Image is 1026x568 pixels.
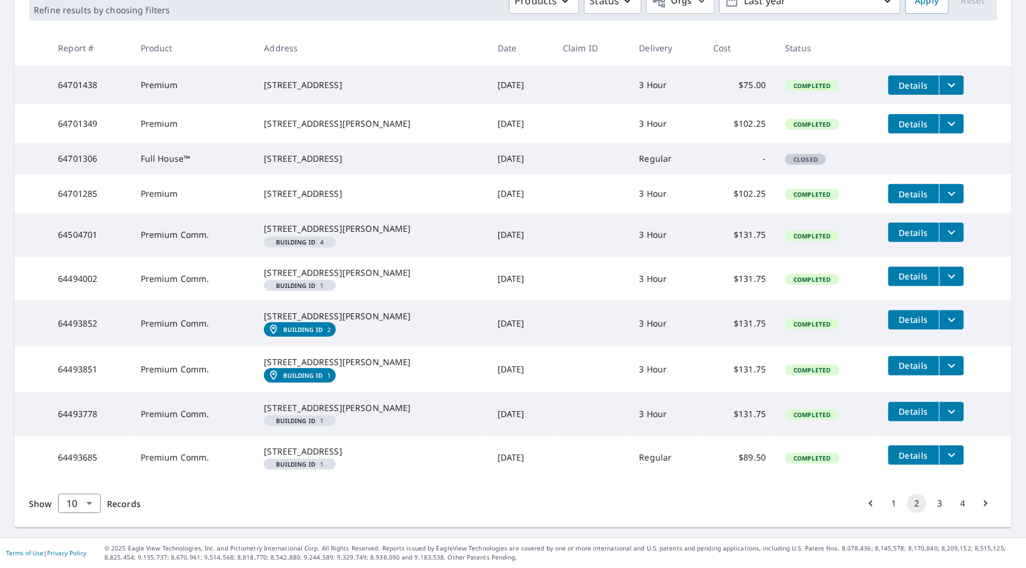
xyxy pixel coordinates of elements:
td: 3 Hour [629,392,703,436]
td: 64494002 [48,257,130,301]
td: [DATE] [488,436,553,479]
div: Show 10 records [58,494,101,513]
div: [STREET_ADDRESS][PERSON_NAME] [264,223,478,235]
button: filesDropdownBtn-64504701 [939,223,964,242]
th: Product [131,30,255,66]
td: 3 Hour [629,66,703,104]
button: filesDropdownBtn-64493778 [939,402,964,421]
td: [DATE] [488,143,553,174]
td: Premium Comm. [131,392,255,436]
td: 3 Hour [629,257,703,301]
span: Closed [786,155,825,164]
th: Status [775,30,878,66]
nav: pagination navigation [859,494,997,513]
a: Terms of Use [6,549,43,557]
td: [DATE] [488,66,553,104]
td: [DATE] [488,392,553,436]
td: [DATE] [488,104,553,143]
span: Completed [786,232,838,240]
span: Details [896,450,932,461]
button: filesDropdownBtn-64493685 [939,445,964,465]
span: Details [896,314,932,325]
button: Go to previous page [861,494,880,513]
span: 1 [269,461,331,467]
div: [STREET_ADDRESS] [264,445,478,458]
button: detailsBtn-64493778 [888,402,939,421]
em: Building ID [283,372,322,379]
span: 1 [269,282,331,289]
td: 3 Hour [629,346,703,392]
td: Premium Comm. [131,257,255,301]
td: $131.75 [704,392,775,436]
em: Building ID [276,418,315,424]
div: [STREET_ADDRESS][PERSON_NAME] [264,356,478,368]
div: [STREET_ADDRESS][PERSON_NAME] [264,402,478,414]
div: [STREET_ADDRESS][PERSON_NAME] [264,267,478,279]
td: 3 Hour [629,174,703,213]
button: filesDropdownBtn-64493852 [939,310,964,330]
td: Premium Comm. [131,346,255,392]
em: Building ID [276,282,315,289]
span: Completed [786,190,838,199]
span: Details [896,188,932,200]
span: Records [107,498,141,509]
span: Completed [786,275,838,284]
td: Premium [131,104,255,143]
td: Premium [131,66,255,104]
span: Show [29,498,52,509]
td: Regular [629,143,703,174]
td: [DATE] [488,346,553,392]
td: 3 Hour [629,301,703,346]
th: Address [254,30,487,66]
td: Premium [131,174,255,213]
td: 3 Hour [629,213,703,257]
td: $131.75 [704,257,775,301]
td: 64504701 [48,213,130,257]
span: Details [896,406,932,417]
span: Completed [786,454,838,462]
em: Building ID [283,326,322,333]
em: Building ID [276,461,315,467]
p: Refine results by choosing filters [34,5,170,16]
button: detailsBtn-64494002 [888,267,939,286]
button: detailsBtn-64701438 [888,75,939,95]
th: Delivery [629,30,703,66]
th: Cost [704,30,775,66]
td: [DATE] [488,213,553,257]
td: Premium Comm. [131,301,255,346]
span: 1 [269,418,331,424]
span: 4 [269,239,331,245]
td: 64701349 [48,104,130,143]
td: 64701306 [48,143,130,174]
span: Details [896,227,932,238]
a: Building ID1 [264,368,336,383]
td: 64701285 [48,174,130,213]
th: Date [488,30,553,66]
td: [DATE] [488,301,553,346]
button: filesDropdownBtn-64701438 [939,75,964,95]
th: Report # [48,30,130,66]
div: [STREET_ADDRESS] [264,188,478,200]
td: 64493778 [48,392,130,436]
button: Go to next page [976,494,995,513]
td: Premium Comm. [131,436,255,479]
td: Full House™ [131,143,255,174]
td: $102.25 [704,104,775,143]
button: filesDropdownBtn-64701349 [939,114,964,133]
div: [STREET_ADDRESS][PERSON_NAME] [264,310,478,322]
button: filesDropdownBtn-64494002 [939,267,964,286]
button: detailsBtn-64701349 [888,114,939,133]
span: Completed [786,366,838,374]
span: Completed [786,120,838,129]
div: [STREET_ADDRESS][PERSON_NAME] [264,118,478,130]
td: 64701438 [48,66,130,104]
a: Privacy Policy [47,549,86,557]
td: 64493851 [48,346,130,392]
span: Details [896,80,932,91]
span: Details [896,360,932,371]
td: $89.50 [704,436,775,479]
td: - [704,143,775,174]
button: Go to page 1 [884,494,903,513]
td: $131.75 [704,301,775,346]
div: 10 [58,487,101,520]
